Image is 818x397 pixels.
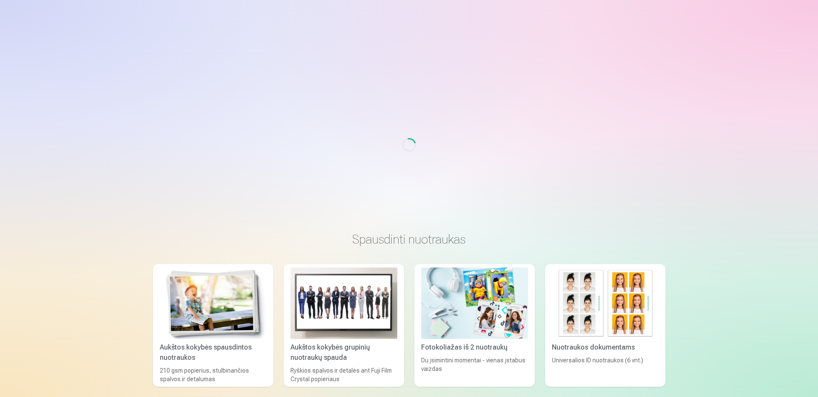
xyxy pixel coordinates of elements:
img: Aukštos kokybės grupinių nuotraukų spauda [290,268,397,339]
div: Fotokoliažas iš 2 nuotraukų [418,342,531,353]
a: Aukštos kokybės grupinių nuotraukų spaudaAukštos kokybės grupinių nuotraukų spaudaRyškios spalvos... [284,264,404,387]
div: Ryškios spalvos ir detalės ant Fuji Film Crystal popieriaus [287,366,401,383]
div: 210 gsm popierius, stulbinančios spalvos ir detalumas [156,366,270,383]
div: Nuotraukos dokumentams [548,342,662,353]
img: Aukštos kokybės spausdintos nuotraukos [160,268,267,339]
img: Nuotraukos dokumentams [552,268,659,339]
a: Aukštos kokybės spausdintos nuotraukos Aukštos kokybės spausdintos nuotraukos210 gsm popierius, s... [153,264,273,387]
img: Fotokoliažas iš 2 nuotraukų [421,268,528,339]
a: Nuotraukos dokumentamsNuotraukos dokumentamsUniversalios ID nuotraukos (6 vnt.) [545,264,666,387]
h3: Spausdinti nuotraukas [160,232,659,247]
a: Fotokoliažas iš 2 nuotraukųFotokoliažas iš 2 nuotraukųDu įsimintini momentai - vienas įstabus vai... [414,264,535,387]
div: Aukštos kokybės grupinių nuotraukų spauda [287,342,401,363]
div: Universalios ID nuotraukos (6 vnt.) [548,356,662,383]
div: Du įsimintini momentai - vienas įstabus vaizdas [418,356,531,383]
div: Aukštos kokybės spausdintos nuotraukos [156,342,270,363]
